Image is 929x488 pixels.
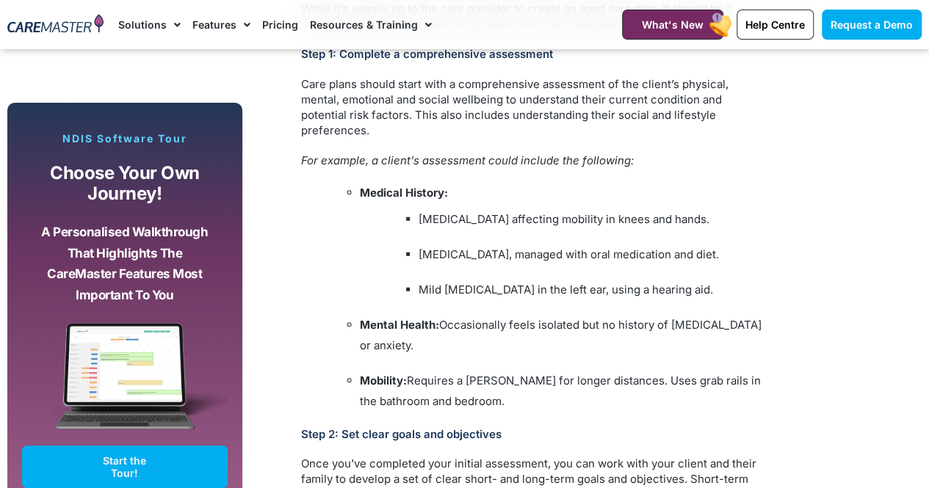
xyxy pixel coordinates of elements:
[622,10,723,40] a: What's New
[33,222,217,305] p: A personalised walkthrough that highlights the CareMaster features most important to you
[360,318,439,332] strong: Mental Health:
[360,315,764,356] li: Occasionally feels isolated but no history of [MEDICAL_DATA] or anxiety.
[642,18,704,31] span: What's New
[22,445,228,488] a: Start the Tour!
[22,323,228,445] img: CareMaster Software Mockup on Screen
[301,47,764,61] h3: Step 1: Complete a comprehensive assessment
[360,371,764,412] li: Requires a [PERSON_NAME] for longer distances. Uses grab rails in the bathroom and bedroom.
[7,14,104,35] img: CareMaster Logo
[419,280,764,300] li: Mild [MEDICAL_DATA] in the left ear, using a hearing aid.
[419,244,764,265] li: [MEDICAL_DATA], managed with oral medication and diet.
[301,153,634,167] i: For example, a client’s assessment could include the following:
[90,454,160,479] span: Start the Tour!
[22,132,228,145] p: NDIS Software Tour
[745,18,805,31] span: Help Centre
[419,209,764,230] li: [MEDICAL_DATA] affecting mobility in knees and hands.
[360,374,407,387] strong: Mobility:
[33,163,217,205] p: Choose your own journey!
[831,18,913,31] span: Request a Demo
[301,76,764,138] p: Care plans should start with a comprehensive assessment of the client’s physical, mental, emotion...
[301,427,764,441] h3: Step 2: Set clear goals and objectives
[737,10,814,40] a: Help Centre
[360,186,448,200] strong: Medical History:
[822,10,922,40] a: Request a Demo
